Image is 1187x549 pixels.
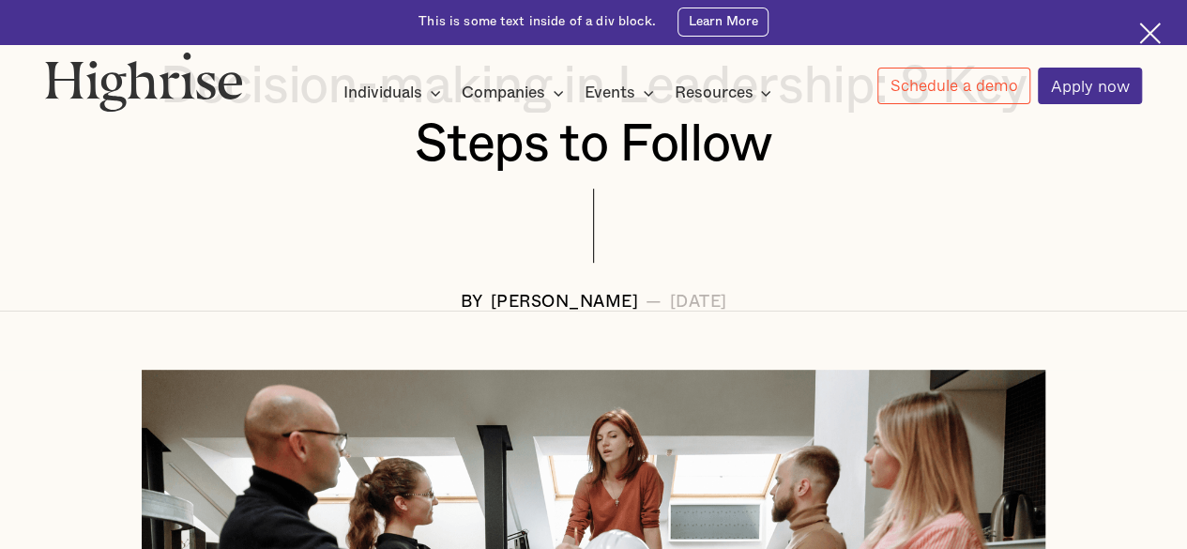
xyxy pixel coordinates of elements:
[462,82,570,104] div: Companies
[674,82,753,104] div: Resources
[677,8,769,37] a: Learn More
[343,82,422,104] div: Individuals
[674,82,777,104] div: Resources
[462,82,545,104] div: Companies
[418,13,656,31] div: This is some text inside of a div block.
[877,68,1030,104] a: Schedule a demo
[343,82,447,104] div: Individuals
[585,82,635,104] div: Events
[669,293,726,312] div: [DATE]
[461,293,483,312] div: BY
[45,52,243,112] img: Highrise logo
[585,82,660,104] div: Events
[646,293,662,312] div: —
[1038,68,1142,104] a: Apply now
[491,293,639,312] div: [PERSON_NAME]
[1139,23,1161,44] img: Cross icon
